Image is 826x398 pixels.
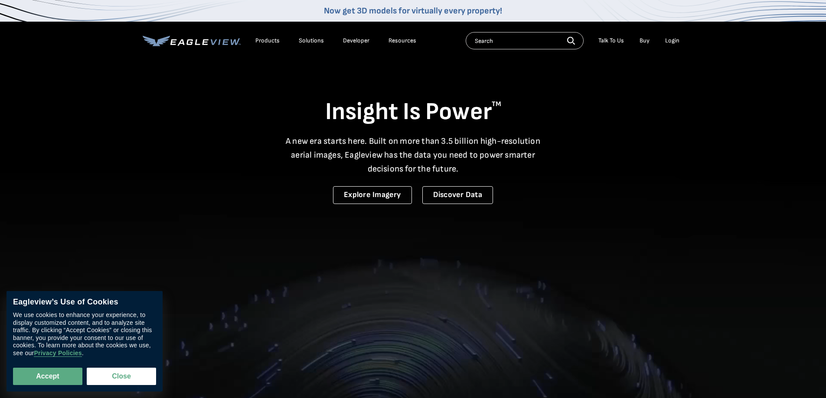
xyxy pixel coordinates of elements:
[343,37,369,45] a: Developer
[422,186,493,204] a: Discover Data
[665,37,679,45] div: Login
[333,186,412,204] a: Explore Imagery
[324,6,502,16] a: Now get 3D models for virtually every property!
[640,37,650,45] a: Buy
[492,100,501,108] sup: TM
[143,97,684,127] h1: Insight Is Power
[598,37,624,45] div: Talk To Us
[13,311,156,357] div: We use cookies to enhance your experience, to display customized content, and to analyze site tra...
[87,368,156,385] button: Close
[389,37,416,45] div: Resources
[466,32,584,49] input: Search
[34,349,82,357] a: Privacy Policies
[13,368,82,385] button: Accept
[255,37,280,45] div: Products
[281,134,546,176] p: A new era starts here. Built on more than 3.5 billion high-resolution aerial images, Eagleview ha...
[13,298,156,307] div: Eagleview’s Use of Cookies
[299,37,324,45] div: Solutions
